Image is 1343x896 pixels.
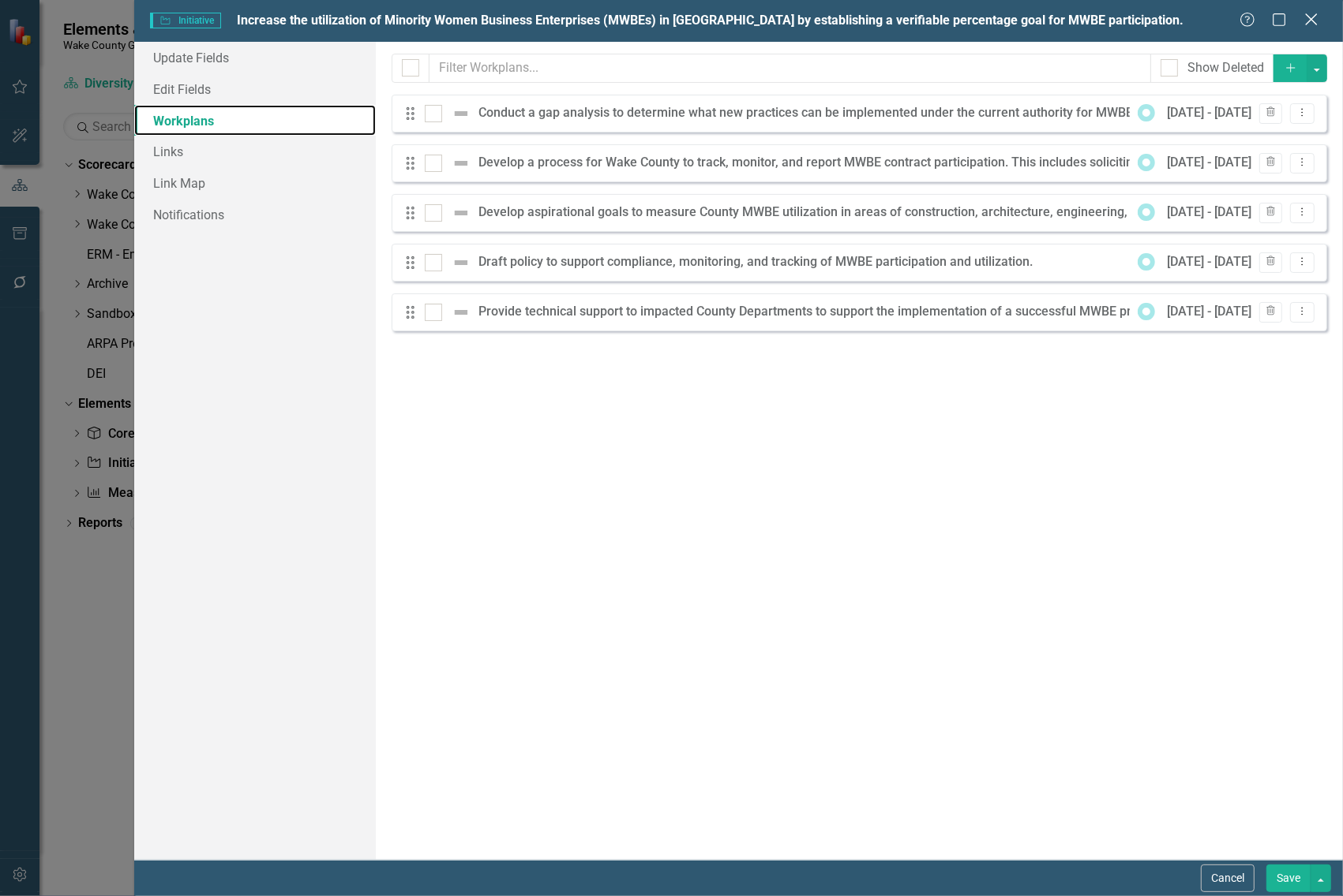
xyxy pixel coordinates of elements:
[134,105,376,136] a: Workplans
[237,13,1184,28] span: Increase the utilization of Minority Women Business Enterprises (MWBEs) in [GEOGRAPHIC_DATA] by e...
[1167,253,1251,271] div: [DATE] - [DATE]
[1187,59,1264,77] div: Show Deleted
[452,303,471,322] img: Not Defined
[134,199,376,230] a: Notifications
[429,54,1151,83] input: Filter Workplans...
[1201,864,1255,892] button: Cancel
[478,253,1041,271] div: Draft policy to support compliance, monitoring, and tracking of MWBE participation and utilization.
[1167,203,1251,222] div: [DATE] - [DATE]
[452,203,471,222] img: Not Defined
[134,73,376,105] a: Edit Fields
[134,42,376,73] a: Update Fields
[1167,104,1251,122] div: [DATE] - [DATE]
[134,167,376,199] a: Link Map
[452,253,471,272] img: Not Defined
[452,154,471,173] img: Not Defined
[478,104,1152,122] div: Conduct a gap analysis to determine what new practices can be implemented under the current autho...
[1167,154,1251,172] div: [DATE] - [DATE]
[1266,864,1311,892] button: Save
[150,13,221,28] span: Initiative
[1167,303,1251,321] div: [DATE] - [DATE]
[452,104,471,123] img: Not Defined
[134,136,376,167] a: Links
[478,303,1180,321] div: Provide technical support to impacted County Departments to support the implementation of a succe...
